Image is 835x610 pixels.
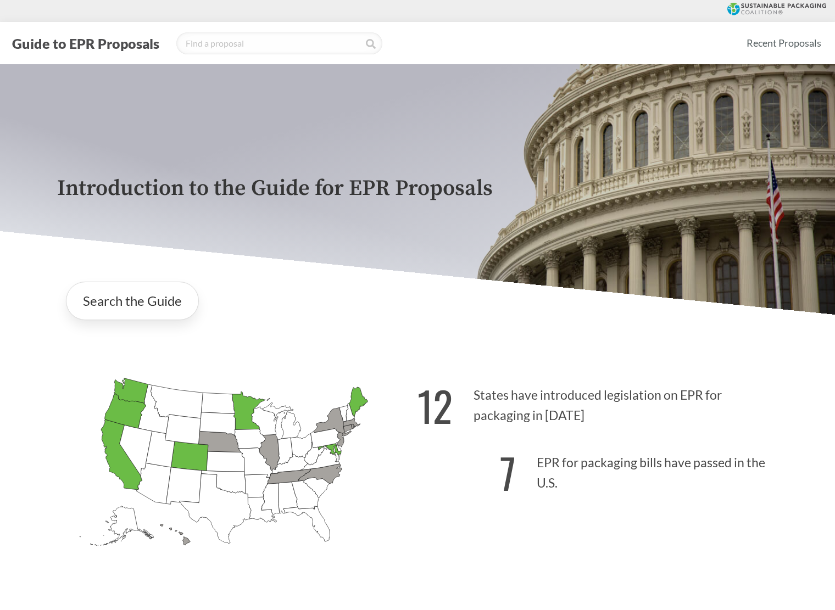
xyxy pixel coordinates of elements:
[500,442,516,503] strong: 7
[176,32,382,54] input: Find a proposal
[57,176,778,201] p: Introduction to the Guide for EPR Proposals
[417,368,778,436] p: States have introduced legislation on EPR for packaging in [DATE]
[417,436,778,503] p: EPR for packaging bills have passed in the U.S.
[417,375,453,436] strong: 12
[742,31,826,55] a: Recent Proposals
[66,282,199,320] a: Search the Guide
[9,35,163,52] button: Guide to EPR Proposals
